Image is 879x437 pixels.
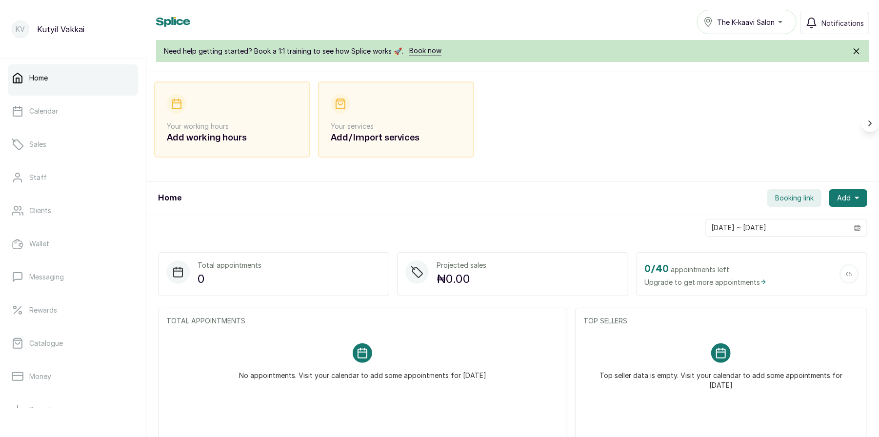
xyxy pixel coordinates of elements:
p: ₦0.00 [437,270,486,288]
p: Kutyil Vakkai [37,23,84,35]
button: Scroll right [861,115,879,132]
p: Total appointments [198,260,261,270]
h2: Add working hours [167,131,298,145]
span: appointments left [671,265,729,275]
h2: Add/Import services [331,131,461,145]
a: Money [8,363,138,390]
p: Money [29,372,51,381]
p: Your working hours [167,121,298,131]
p: TOTAL APPOINTMENTS [166,316,559,326]
p: Projected sales [437,260,486,270]
a: Wallet [8,230,138,258]
span: Upgrade to get more appointments [644,277,767,287]
button: Booking link [767,189,821,207]
p: Calendar [29,106,58,116]
p: Catalogue [29,338,63,348]
p: Reports [29,405,55,415]
a: Staff [8,164,138,191]
p: Wallet [29,239,49,249]
button: The K-kaavi Salon [697,10,797,34]
span: 0 % [846,272,852,277]
a: Book now [409,46,441,56]
span: The K-kaavi Salon [717,17,775,27]
a: Calendar [8,98,138,125]
h1: Home [158,192,181,204]
span: Need help getting started? Book a 1:1 training to see how Splice works 🚀. [164,46,403,56]
p: KV [16,24,25,34]
a: Clients [8,197,138,224]
button: Notifications [800,12,869,34]
span: Notifications [821,18,864,28]
span: Add [837,193,851,203]
a: Sales [8,131,138,158]
p: Staff [29,173,47,182]
a: Home [8,64,138,92]
input: Select date [706,219,848,236]
div: Your working hoursAdd working hours [154,81,310,158]
p: TOP SELLERS [583,316,859,326]
h2: 0 / 40 [644,261,669,277]
p: Rewards [29,305,57,315]
div: Your servicesAdd/Import services [318,81,474,158]
svg: calendar [854,224,861,231]
button: Add [829,189,867,207]
p: No appointments. Visit your calendar to add some appointments for [DATE] [239,363,486,380]
p: Top seller data is empty. Visit your calendar to add some appointments for [DATE] [595,363,847,390]
span: Booking link [775,193,814,203]
p: 0 [198,270,261,288]
a: Messaging [8,263,138,291]
a: Reports [8,396,138,423]
a: Rewards [8,297,138,324]
p: Sales [29,139,46,149]
p: Messaging [29,272,64,282]
p: Home [29,73,48,83]
p: Clients [29,206,51,216]
a: Catalogue [8,330,138,357]
p: Your services [331,121,461,131]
